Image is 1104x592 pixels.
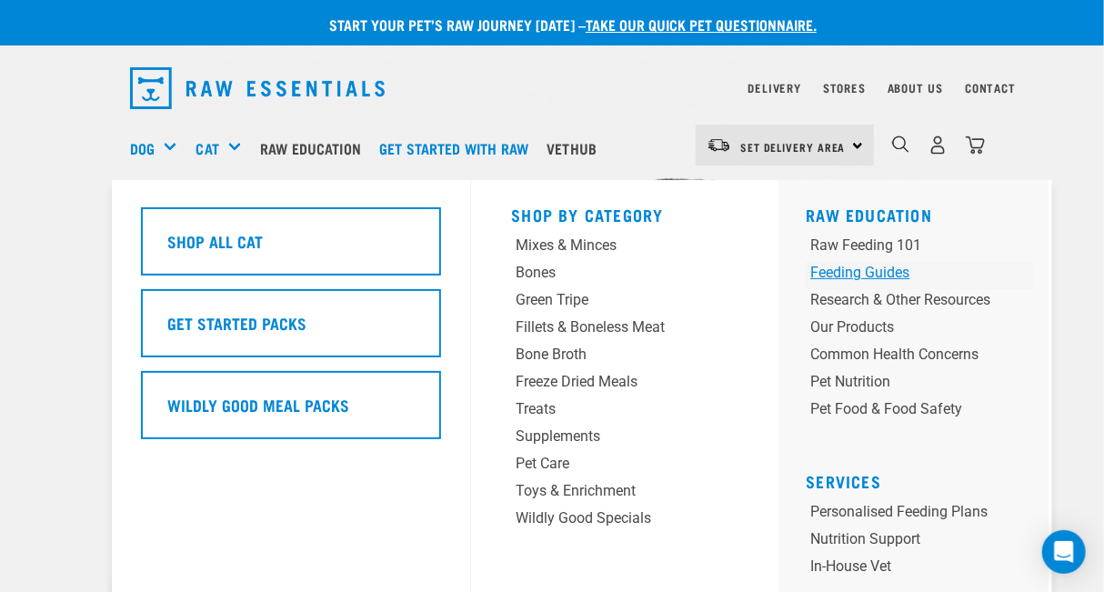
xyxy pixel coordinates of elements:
[806,371,1034,398] a: Pet Nutrition
[806,501,1034,528] a: Personalised Feeding Plans
[511,480,738,507] a: Toys & Enrichment
[806,262,1034,289] a: Feeding Guides
[740,144,846,150] span: Set Delivery Area
[748,85,801,91] a: Delivery
[810,371,990,393] div: Pet Nutrition
[167,229,263,253] h5: Shop All Cat
[511,206,738,220] h5: Shop By Category
[511,426,738,453] a: Supplements
[516,262,695,284] div: Bones
[516,453,695,475] div: Pet Care
[810,235,990,256] div: Raw Feeding 101
[810,344,990,366] div: Common Health Concerns
[806,528,1034,556] a: Nutrition Support
[966,135,985,155] img: home-icon@2x.png
[511,453,738,480] a: Pet Care
[516,316,695,338] div: Fillets & Boneless Meat
[888,85,943,91] a: About Us
[965,85,1016,91] a: Contact
[130,137,155,159] a: Dog
[516,371,695,393] div: Freeze Dried Meals
[511,507,738,535] a: Wildly Good Specials
[130,67,385,109] img: Raw Essentials Logo
[806,289,1034,316] a: Research & Other Resources
[167,393,349,416] h5: Wildly Good Meal Packs
[806,235,1034,262] a: Raw Feeding 101
[511,398,738,426] a: Treats
[141,207,441,289] a: Shop All Cat
[806,556,1034,583] a: In-house vet
[516,289,695,311] div: Green Tripe
[810,316,990,338] div: Our Products
[511,316,738,344] a: Fillets & Boneless Meat
[806,316,1034,344] a: Our Products
[928,135,948,155] img: user.png
[542,112,610,185] a: Vethub
[516,344,695,366] div: Bone Broth
[1042,530,1086,574] div: Open Intercom Messenger
[806,398,1034,426] a: Pet Food & Food Safety
[516,480,695,502] div: Toys & Enrichment
[707,137,731,154] img: van-moving.png
[586,20,817,28] a: take our quick pet questionnaire.
[806,472,1034,487] h5: Services
[810,289,990,311] div: Research & Other Resources
[892,135,909,153] img: home-icon-1@2x.png
[823,85,866,91] a: Stores
[196,137,218,159] a: Cat
[375,112,542,185] a: Get started with Raw
[115,60,989,116] nav: dropdown navigation
[511,371,738,398] a: Freeze Dried Meals
[511,235,738,262] a: Mixes & Minces
[806,210,932,219] a: Raw Education
[516,235,695,256] div: Mixes & Minces
[511,344,738,371] a: Bone Broth
[256,112,375,185] a: Raw Education
[516,426,695,447] div: Supplements
[806,344,1034,371] a: Common Health Concerns
[810,262,990,284] div: Feeding Guides
[511,262,738,289] a: Bones
[516,507,695,529] div: Wildly Good Specials
[141,371,441,453] a: Wildly Good Meal Packs
[810,398,990,420] div: Pet Food & Food Safety
[141,289,441,371] a: Get Started Packs
[511,289,738,316] a: Green Tripe
[516,398,695,420] div: Treats
[167,311,306,335] h5: Get Started Packs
